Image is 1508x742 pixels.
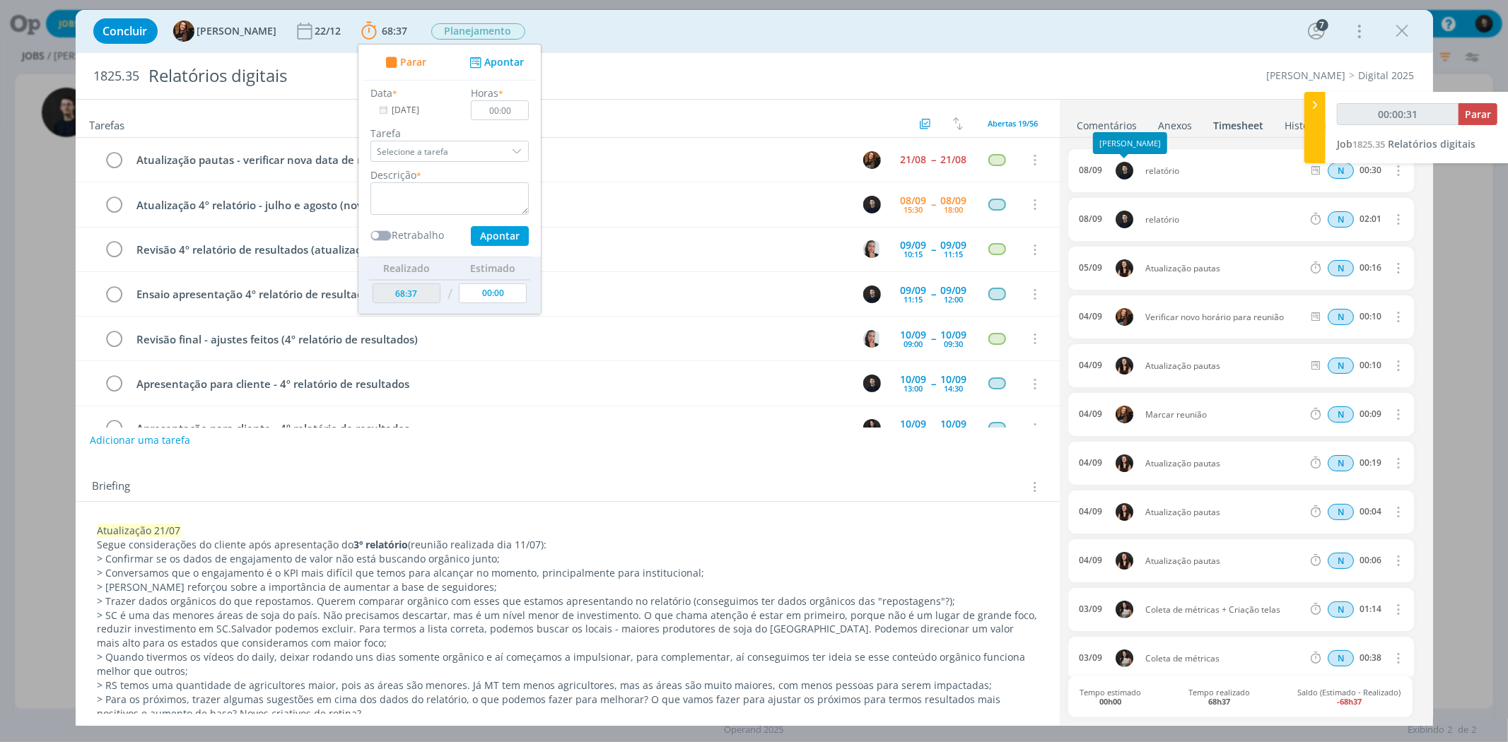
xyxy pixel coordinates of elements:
div: dialog [76,10,1433,726]
img: C [1116,162,1133,179]
button: T [862,149,883,170]
div: 10/09 [901,419,927,429]
span: N [1328,163,1354,179]
span: 1825.35 [94,69,140,84]
div: 11:15 [945,250,964,258]
span: -- [932,334,936,343]
span: Planejamento [431,23,525,40]
p: > Confirmar se os dados de engajamento de valor não está buscando orgânico junto; [98,552,1038,566]
span: Coleta de métricas + Criação telas [1140,606,1309,614]
p: > Para os próximos, trazer algumas sugestões em cima dos dados do relatório, o que podemos fazer ... [98,693,1038,721]
b: -68h37 [1337,696,1362,707]
div: 21/08 [901,155,927,165]
img: I [1116,503,1133,521]
span: Verificar novo horário para reunião [1140,313,1309,322]
p: > RS temos uma quantidade de agricultores maior, pois as áreas são menores. Já MT tem menos agric... [98,678,1038,693]
span: conseguimos ter dados orgânicos das "repostagens"?); [697,594,956,608]
div: 10/09 [941,419,967,429]
span: -- [932,289,936,299]
div: 18:00 [945,206,964,213]
img: C [863,375,881,392]
div: 10/09 [941,375,967,384]
button: Planejamento [431,23,526,40]
input: Data [370,100,459,120]
div: 03/09 [1079,653,1102,663]
div: 04/09 [1079,312,1102,322]
div: Revisão final - ajustes feitos (4º relatório de resultados) [131,331,851,348]
label: Tarefa [370,126,529,141]
div: 22/12 [315,26,344,36]
label: Horas [471,86,498,100]
div: Horas normais [1328,406,1354,423]
span: [PERSON_NAME] [197,26,277,36]
div: 10/09 [901,330,927,340]
span: relatório [1140,167,1309,175]
button: T[PERSON_NAME] [173,20,277,42]
div: Relatórios digitais [143,59,858,93]
div: Ensaio apresentação 4º relatório de resultados + ajustes de revisão [131,285,851,303]
img: C [863,419,881,437]
img: I [1116,259,1133,277]
div: 7 [1316,19,1328,31]
button: 68:37 [358,20,411,42]
span: N [1328,358,1354,374]
div: Apresentação para cliente - 4º relatório de resultados [131,375,851,393]
div: [PERSON_NAME] [1099,139,1161,148]
img: I [1116,552,1133,570]
img: T [863,151,881,169]
span: Relatórios digitais [1388,137,1475,151]
ul: 68:37 [358,44,542,314]
div: 10/09 [901,375,927,384]
span: Atualização pautas [1140,264,1309,273]
div: 04/09 [1079,507,1102,517]
a: Digital 2025 [1359,69,1415,82]
div: 05/09 [1079,263,1102,273]
div: 00:04 [1360,507,1381,517]
p: > Quando tivermos os vídeos do daily, deixar rodando uns dias somente orgânico e aí começamos a i... [98,650,1038,678]
div: Horas normais [1328,504,1354,520]
a: Histórico [1285,112,1328,133]
a: Job1825.35Relatórios digitais [1337,137,1475,151]
a: Timesheet [1213,112,1265,133]
div: Revisão 4º relatório de resultados (atualização devido a nova data de reunião) [131,241,851,259]
div: 00:09 [1360,409,1381,419]
td: / [443,280,455,309]
span: N [1328,504,1354,520]
span: N [1328,601,1354,618]
th: Estimado [455,257,530,279]
span: Atualização pautas [1140,508,1309,517]
span: N [1328,309,1354,325]
span: Marcar reunião [1140,411,1309,419]
div: 09/09 [901,240,927,250]
div: Horas normais [1328,601,1354,618]
span: Segue considerações do cliente após apresentação do [98,538,354,551]
button: Concluir [93,18,158,44]
img: C [1116,211,1133,228]
div: 03/09 [1079,604,1102,614]
img: C [863,330,881,348]
div: 00:10 [1360,360,1381,370]
div: 00:19 [1360,458,1381,468]
button: Parar [1459,103,1497,125]
div: Apresentação para cliente - 4º relatório de resultados [131,420,851,437]
button: C [862,283,883,305]
span: N [1328,650,1354,666]
img: T [1116,308,1133,326]
p: > [PERSON_NAME] reforçou sobre a importância de aumentar a base de seguidores; [98,580,1038,594]
th: Realizado [369,257,444,279]
span: Coleta de métricas [1140,654,1309,663]
button: C [862,328,883,349]
div: 08/09 [1079,214,1102,224]
div: 09/09 [941,285,967,295]
b: 00h00 [1099,696,1121,707]
span: -- [932,245,936,254]
div: Horas normais [1328,163,1354,179]
span: N [1328,553,1354,569]
span: Briefing [93,478,131,496]
div: Horas normais [1328,553,1354,569]
img: C [863,240,881,258]
button: C [862,239,883,260]
div: Horas normais [1328,455,1354,471]
span: N [1328,455,1354,471]
a: [PERSON_NAME] [1267,69,1346,82]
